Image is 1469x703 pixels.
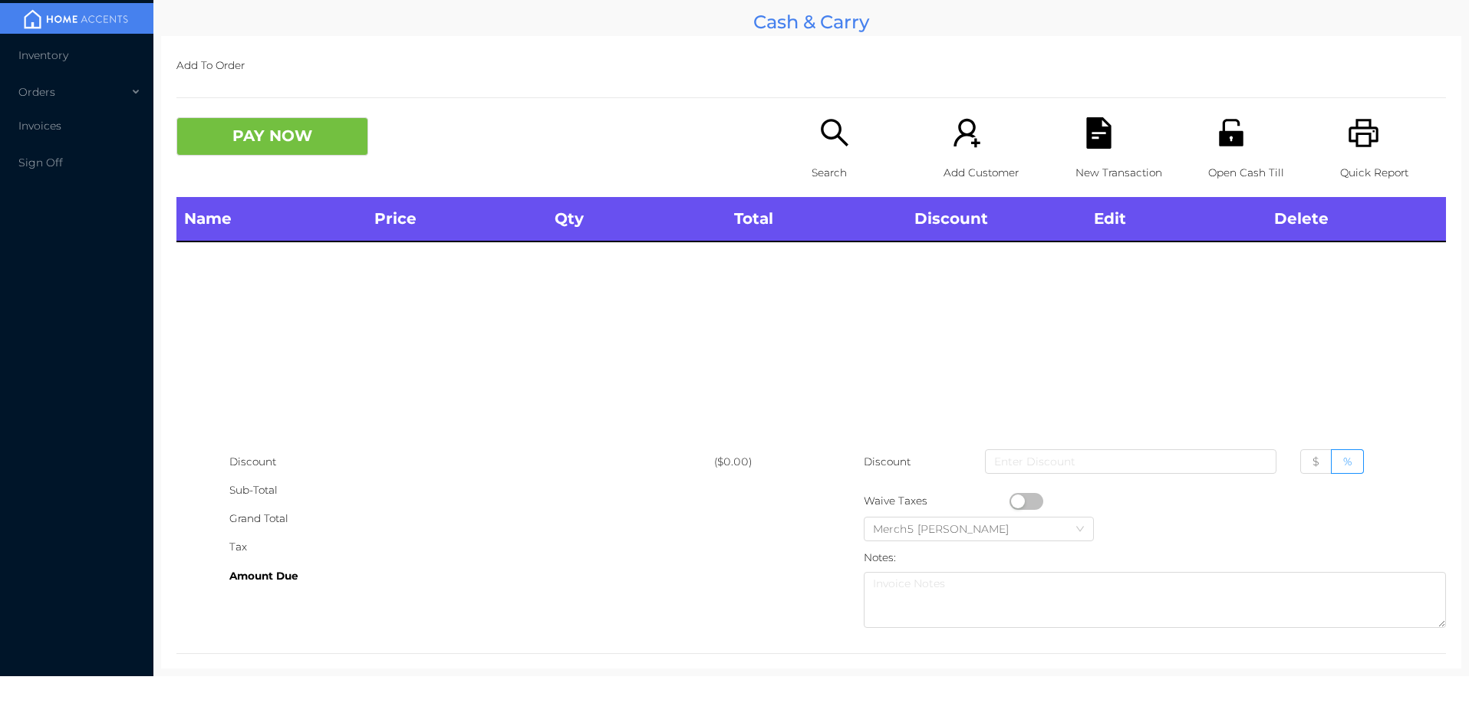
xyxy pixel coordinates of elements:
p: Open Cash Till [1208,159,1314,187]
p: New Transaction [1075,159,1181,187]
th: Delete [1266,197,1446,241]
span: Inventory [18,48,68,62]
th: Qty [547,197,726,241]
div: Discount [229,448,714,476]
p: Search [812,159,917,187]
p: Discount [864,448,912,476]
div: Amount Due [229,562,714,590]
div: Cash & Carry [161,8,1461,36]
span: Invoices [18,119,61,133]
span: Sign Off [18,156,63,169]
span: % [1343,455,1352,468]
i: icon: file-text [1083,117,1115,149]
img: mainBanner [18,8,133,31]
i: icon: printer [1348,117,1379,149]
th: Discount [907,197,1086,241]
th: Name [176,197,367,241]
th: Price [367,197,546,241]
p: Quick Report [1340,159,1446,187]
th: Total [726,197,906,241]
i: icon: search [819,117,851,149]
div: Sub-Total [229,476,714,504]
p: Add Customer [944,159,1049,187]
th: Edit [1086,197,1266,241]
div: Merch5 Lawrence [873,517,1024,540]
i: icon: down [1075,524,1085,535]
div: Tax [229,533,714,561]
span: $ [1313,455,1319,468]
i: icon: unlock [1216,117,1247,149]
label: Notes: [864,551,896,563]
div: Grand Total [229,504,714,533]
div: ($0.00) [714,448,811,476]
button: PAY NOW [176,117,368,156]
p: Add To Order [176,51,1446,80]
input: Enter Discount [985,449,1276,474]
i: icon: user-add [951,117,983,149]
div: Waive Taxes [864,487,1010,515]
